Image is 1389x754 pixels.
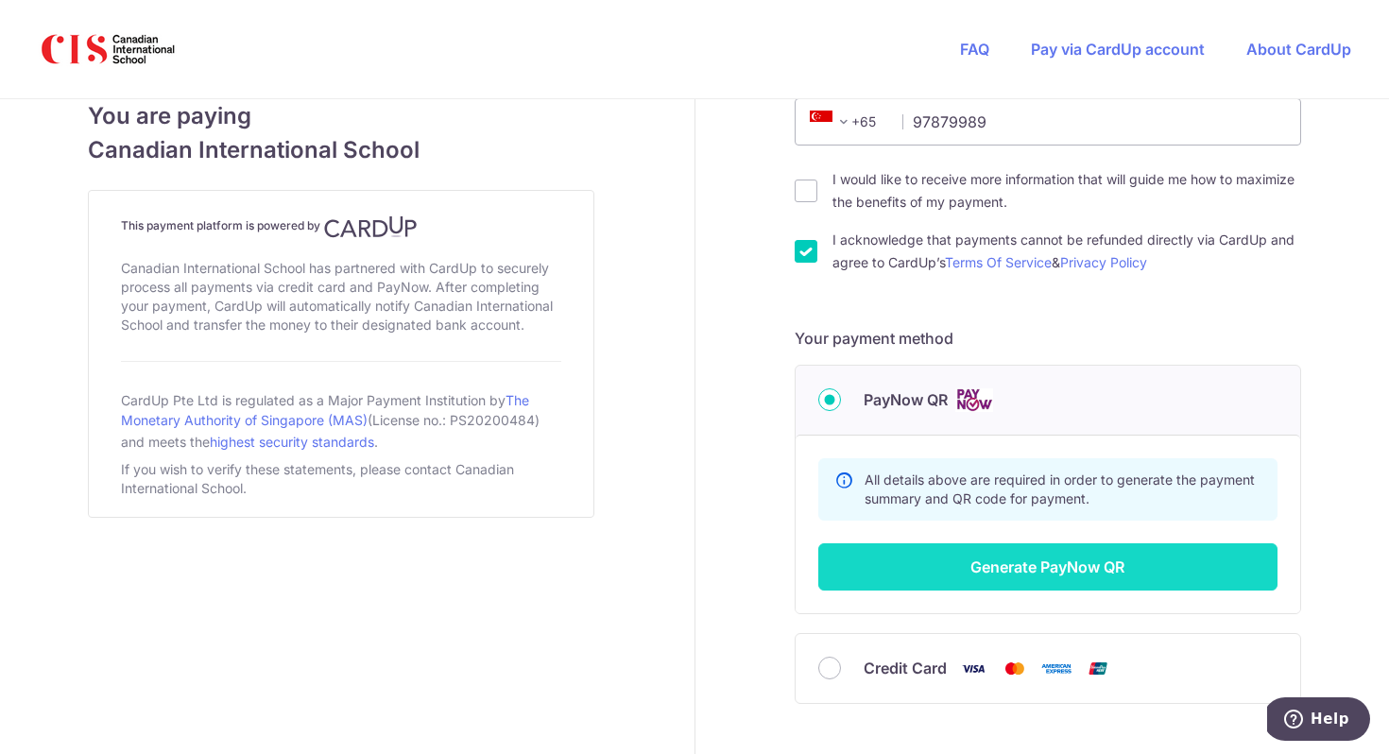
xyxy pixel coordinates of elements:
div: Credit Card Visa Mastercard American Express Union Pay [818,657,1278,680]
div: PayNow QR Cards logo [818,388,1278,412]
div: Canadian International School has partnered with CardUp to securely process all payments via cred... [121,255,561,338]
h5: Your payment method [795,327,1301,350]
img: Mastercard [996,657,1034,680]
h4: This payment platform is powered by [121,215,561,238]
img: Visa [954,657,992,680]
img: Cards logo [955,388,993,412]
span: +65 [810,111,855,133]
span: Credit Card [864,657,947,679]
img: Union Pay [1079,657,1117,680]
a: Pay via CardUp account [1031,40,1205,59]
span: All details above are required in order to generate the payment summary and QR code for payment. [865,471,1255,506]
img: American Express [1037,657,1075,680]
label: I would like to receive more information that will guide me how to maximize the benefits of my pa... [832,168,1301,214]
a: Privacy Policy [1060,254,1147,270]
div: If you wish to verify these statements, please contact Canadian International School. [121,456,561,502]
span: Canadian International School [88,133,594,167]
a: About CardUp [1246,40,1351,59]
a: Terms Of Service [945,254,1052,270]
a: highest security standards [210,434,374,450]
span: +65 [804,111,889,133]
iframe: Opens a widget where you can find more information [1267,697,1370,745]
button: Generate PayNow QR [818,543,1278,591]
span: PayNow QR [864,388,948,411]
label: I acknowledge that payments cannot be refunded directly via CardUp and agree to CardUp’s & [832,229,1301,274]
img: CardUp [324,215,417,238]
div: CardUp Pte Ltd is regulated as a Major Payment Institution by (License no.: PS20200484) and meets... [121,385,561,456]
a: FAQ [960,40,989,59]
span: You are paying [88,99,594,133]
